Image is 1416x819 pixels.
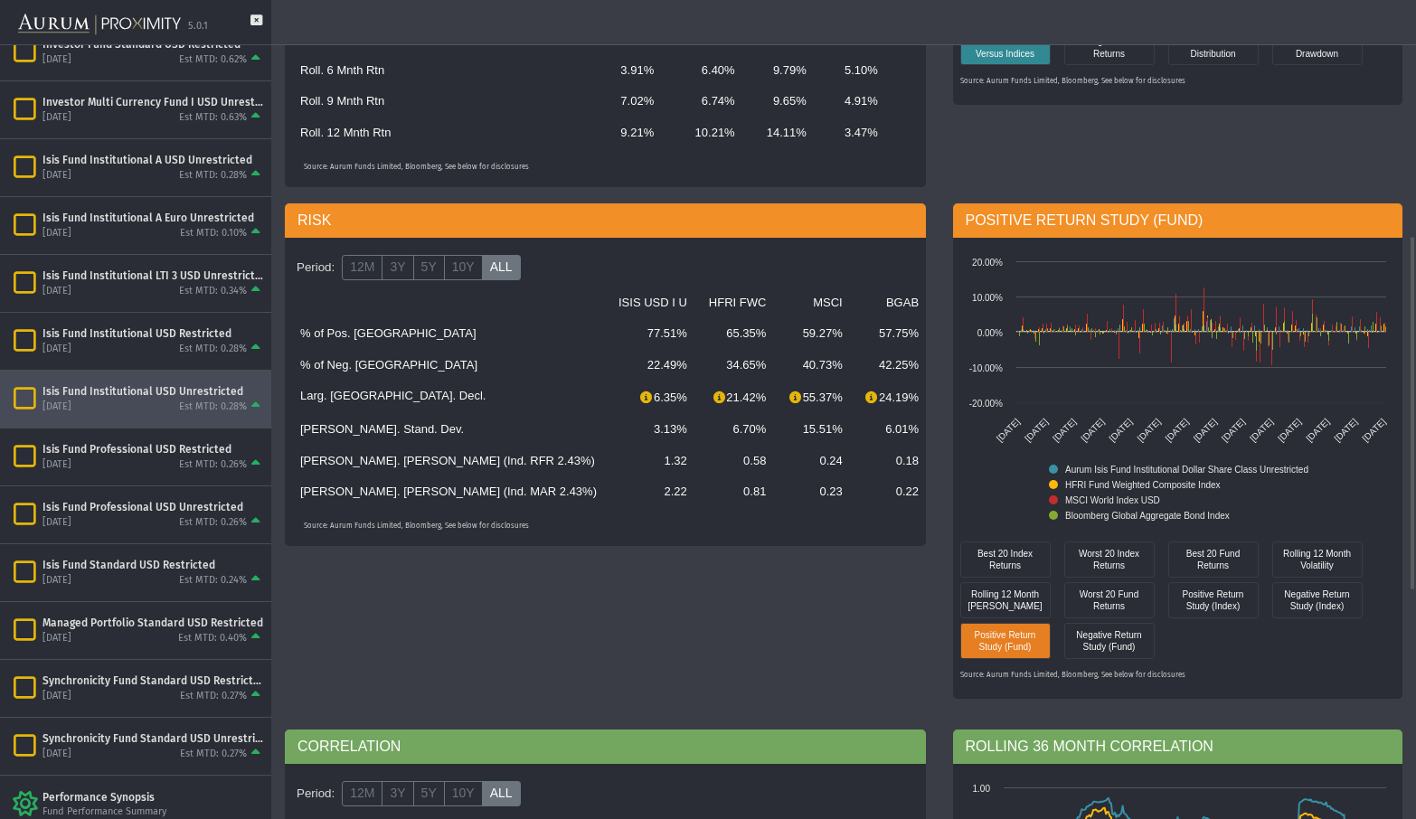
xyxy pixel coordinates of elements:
[968,399,1002,409] text: -20.00%
[289,381,608,414] td: Larg. [GEOGRAPHIC_DATA]. Decl.
[1051,416,1078,443] text: [DATE]
[698,318,778,349] td: 65.35%
[304,163,907,173] p: Source: Aurum Funds Limited, Bloomberg, See below for disclosures
[698,446,778,476] td: 0.58
[1064,623,1155,659] div: Negative Return Study (Fund)
[289,86,574,117] td: Roll. 9 Mnth Rtn
[1168,541,1259,578] div: Best 20 Fund Returns
[574,55,665,86] td: 3.91%
[777,476,853,507] td: 0.23
[1069,627,1150,654] div: Negative Return Study (Fund)
[482,255,521,280] label: ALL
[42,673,264,688] div: Synchronicity Fund Standard USD Restricted
[854,446,930,476] td: 0.18
[972,293,1003,303] text: 10.00%
[777,350,853,381] td: 40.73%
[42,632,71,645] div: [DATE]
[1277,587,1358,613] div: Negative Return Study (Index)
[285,203,926,238] div: RISK
[698,287,778,318] td: HFRI FWC
[698,350,778,381] td: 34.65%
[42,95,264,109] div: Investor Multi Currency Fund I USD Unrestricted
[1173,33,1254,60] div: Performance Distribution
[1277,33,1358,60] div: Underwater Drawdown
[1069,33,1150,60] div: Rolling 12 Month Returns
[994,416,1021,443] text: [DATE]
[1173,546,1254,572] div: Best 20 Fund Returns
[972,258,1003,268] text: 20.00%
[42,731,264,746] div: Synchronicity Fund Standard USD Unrestricted
[965,33,1046,60] div: Performance Versus Indices
[179,516,247,530] div: Est MTD: 0.26%
[608,476,698,507] td: 2.22
[1277,546,1358,572] div: Rolling 12 Month Volatility
[1065,495,1160,505] text: MSCI World Index USD
[854,414,930,445] td: 6.01%
[42,790,264,805] div: Performance Synopsis
[854,350,930,381] td: 42.25%
[289,318,608,349] td: % of Pos. [GEOGRAPHIC_DATA]
[18,5,181,44] img: Aurum-Proximity%20white.svg
[1248,416,1275,443] text: [DATE]
[42,384,264,399] div: Isis Fund Institutional USD Unrestricted
[854,287,930,318] td: BGAB
[1065,480,1221,490] text: HFRI Fund Weighted Composite Index
[444,781,483,806] label: 10Y
[1168,29,1259,65] div: Performance Distribution
[953,730,1403,764] div: ROLLING 36 MONTH CORRELATION
[960,29,1051,65] div: Performance Versus Indices
[698,476,778,507] td: 0.81
[960,671,1396,681] p: Source: Aurum Funds Limited, Bloomberg, See below for disclosures
[1163,416,1190,443] text: [DATE]
[1191,416,1218,443] text: [DATE]
[42,227,71,240] div: [DATE]
[42,516,71,530] div: [DATE]
[413,255,445,280] label: 5Y
[1168,582,1259,618] div: Positive Return Study (Index)
[574,118,665,148] td: 9.21%
[289,252,342,283] div: Period:
[42,111,71,125] div: [DATE]
[289,446,608,476] td: [PERSON_NAME]. [PERSON_NAME] (Ind. RFR 2.43%)
[179,169,247,183] div: Est MTD: 0.28%
[608,287,698,318] td: ISIS USD I U
[1065,465,1308,475] text: Aurum Isis Fund Institutional Dollar Share Class Unrestricted
[1272,582,1363,618] div: Negative Return Study (Index)
[665,86,745,117] td: 6.74%
[1079,416,1106,443] text: [DATE]
[180,748,247,761] div: Est MTD: 0.27%
[304,522,907,532] p: Source: Aurum Funds Limited, Bloomberg, See below for disclosures
[854,318,930,349] td: 57.75%
[285,730,926,764] div: CORRELATION
[179,53,247,67] div: Est MTD: 0.62%
[1064,29,1155,65] div: Rolling 12 Month Returns
[1276,416,1303,443] text: [DATE]
[965,587,1046,613] div: Rolling 12 Month [PERSON_NAME]
[608,318,698,349] td: 77.51%
[698,381,778,414] td: 21.42%
[854,381,930,414] td: 24.19%
[482,781,521,806] label: ALL
[1107,416,1134,443] text: [DATE]
[42,442,264,457] div: Isis Fund Professional USD Restricted
[977,328,1002,338] text: 0.00%
[42,153,264,167] div: Isis Fund Institutional A USD Unrestricted
[342,781,382,806] label: 12M
[1272,29,1363,65] div: Underwater Drawdown
[179,111,247,125] div: Est MTD: 0.63%
[42,211,264,225] div: Isis Fund Institutional A Euro Unrestricted
[179,458,247,472] div: Est MTD: 0.26%
[1173,587,1254,613] div: Positive Return Study (Index)
[289,350,608,381] td: % of Neg. [GEOGRAPHIC_DATA]
[608,414,698,445] td: 3.13%
[1023,416,1050,443] text: [DATE]
[608,446,698,476] td: 1.32
[42,574,71,588] div: [DATE]
[179,343,247,356] div: Est MTD: 0.28%
[42,690,71,703] div: [DATE]
[777,318,853,349] td: 59.27%
[42,458,71,472] div: [DATE]
[289,476,608,507] td: [PERSON_NAME]. [PERSON_NAME] (Ind. MAR 2.43%)
[746,55,817,86] td: 9.79%
[1272,541,1363,578] div: Rolling 12 Month Volatility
